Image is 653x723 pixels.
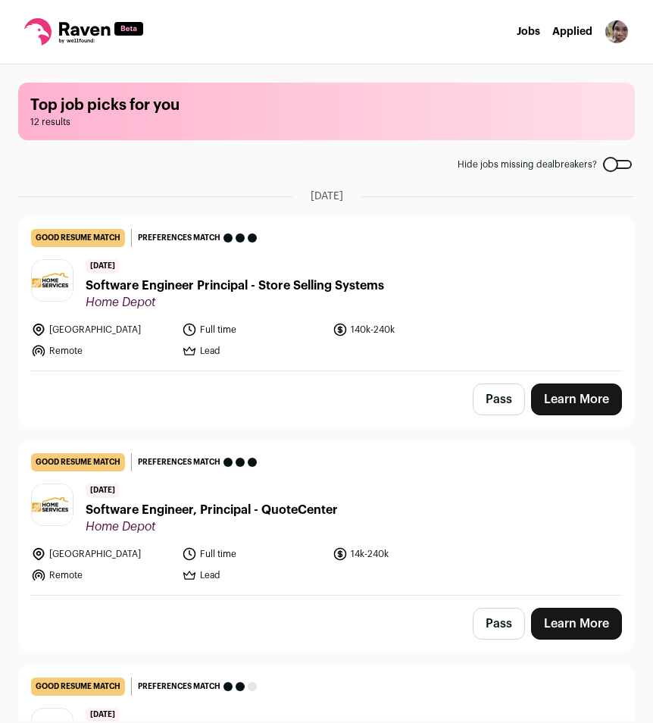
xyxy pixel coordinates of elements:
[605,20,629,44] button: Open dropdown
[31,322,173,337] li: [GEOGRAPHIC_DATA]
[458,158,597,171] span: Hide jobs missing dealbreakers?
[31,343,173,358] li: Remote
[30,116,623,128] span: 12 results
[182,568,323,583] li: Lead
[86,295,384,310] span: Home Depot
[138,455,220,470] span: Preferences match
[552,27,592,37] a: Applied
[86,501,338,519] span: Software Engineer, Principal - QuoteCenter
[605,20,629,44] img: 12985765-medium_jpg
[531,608,622,640] a: Learn More
[31,568,173,583] li: Remote
[31,229,125,247] div: good resume match
[19,217,634,371] a: good resume match Preferences match [DATE] Software Engineer Principal - Store Selling Systems Ho...
[182,322,323,337] li: Full time
[531,383,622,415] a: Learn More
[473,383,525,415] button: Pass
[86,708,120,722] span: [DATE]
[333,322,474,337] li: 140k-240k
[138,679,220,694] span: Preferences match
[86,277,384,295] span: Software Engineer Principal - Store Selling Systems
[182,546,323,562] li: Full time
[31,678,125,696] div: good resume match
[182,343,323,358] li: Lead
[30,95,623,116] h1: Top job picks for you
[333,546,474,562] li: 14k-240k
[86,519,338,534] span: Home Depot
[32,484,73,525] img: b19a57a6c75b3c8b5b7ed0dac4746bee61d00479f95ee46018fec310dc2ae26e.jpg
[473,608,525,640] button: Pass
[31,546,173,562] li: [GEOGRAPHIC_DATA]
[311,189,343,204] span: [DATE]
[32,260,73,301] img: b19a57a6c75b3c8b5b7ed0dac4746bee61d00479f95ee46018fec310dc2ae26e.jpg
[86,259,120,274] span: [DATE]
[31,453,125,471] div: good resume match
[517,27,540,37] a: Jobs
[19,441,634,595] a: good resume match Preferences match [DATE] Software Engineer, Principal - QuoteCenter Home Depot ...
[138,230,220,246] span: Preferences match
[86,484,120,498] span: [DATE]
